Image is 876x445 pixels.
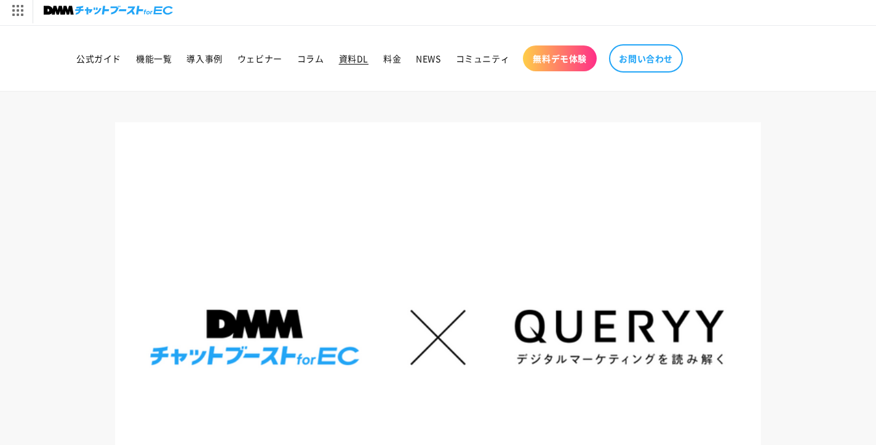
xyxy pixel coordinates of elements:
a: 公式ガイド [69,45,129,71]
a: 導入事例 [179,45,229,71]
span: 料金 [383,53,401,64]
a: コミュニティ [448,45,517,71]
a: 無料デモ体験 [523,45,597,71]
a: 資料DL [332,45,376,71]
img: チャットブーストforEC [44,2,173,19]
span: ウェビナー [237,53,282,64]
span: コラム [297,53,324,64]
a: お問い合わせ [609,44,683,73]
span: コミュニティ [456,53,510,64]
span: 無料デモ体験 [533,53,587,64]
span: NEWS [416,53,440,64]
span: お問い合わせ [619,53,673,64]
span: 機能一覧 [136,53,172,64]
span: 資料DL [339,53,368,64]
a: 料金 [376,45,408,71]
span: 導入事例 [186,53,222,64]
a: コラム [290,45,332,71]
span: 公式ガイド [76,53,121,64]
a: ウェビナー [230,45,290,71]
a: NEWS [408,45,448,71]
a: 機能一覧 [129,45,179,71]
